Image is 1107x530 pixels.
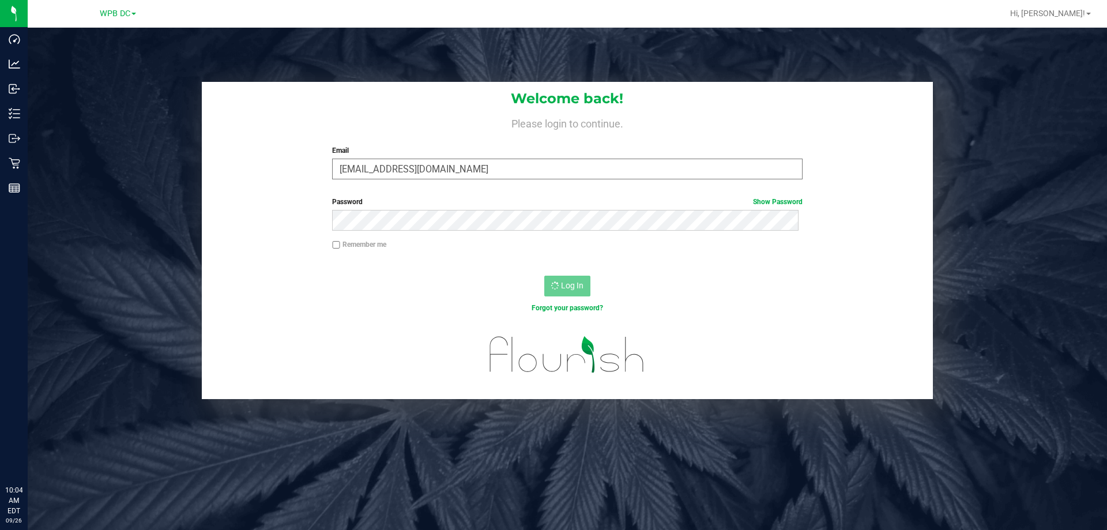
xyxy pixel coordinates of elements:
[332,145,802,156] label: Email
[9,182,20,194] inline-svg: Reports
[1010,9,1085,18] span: Hi, [PERSON_NAME]!
[5,485,22,516] p: 10:04 AM EDT
[9,157,20,169] inline-svg: Retail
[9,133,20,144] inline-svg: Outbound
[544,276,590,296] button: Log In
[476,325,658,384] img: flourish_logo.svg
[202,115,933,129] h4: Please login to continue.
[202,91,933,106] h1: Welcome back!
[9,58,20,70] inline-svg: Analytics
[9,33,20,45] inline-svg: Dashboard
[753,198,803,206] a: Show Password
[332,241,340,249] input: Remember me
[532,304,603,312] a: Forgot your password?
[9,83,20,95] inline-svg: Inbound
[561,281,583,290] span: Log In
[9,108,20,119] inline-svg: Inventory
[5,516,22,525] p: 09/26
[332,198,363,206] span: Password
[100,9,130,18] span: WPB DC
[332,239,386,250] label: Remember me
